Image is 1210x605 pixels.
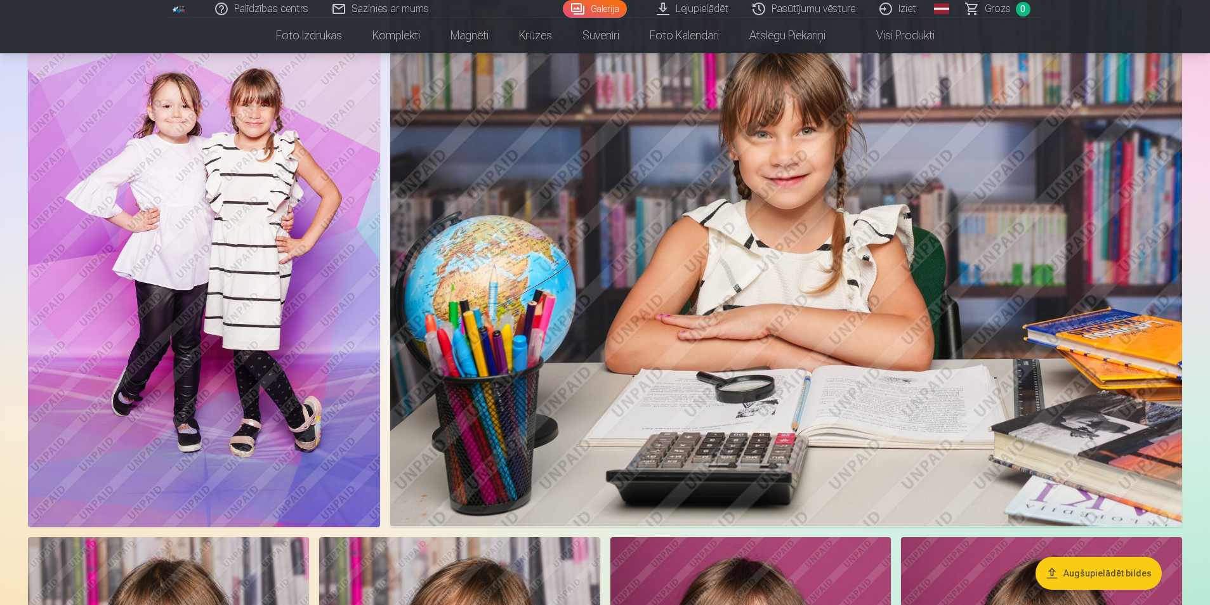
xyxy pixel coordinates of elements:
a: Foto izdrukas [261,18,357,53]
a: Suvenīri [567,18,635,53]
a: Visi produkti [841,18,950,53]
span: Grozs [985,1,1011,16]
a: Foto kalendāri [635,18,734,53]
a: Komplekti [357,18,435,53]
a: Atslēgu piekariņi [734,18,841,53]
img: /fa1 [173,5,187,13]
a: Krūzes [504,18,567,53]
span: 0 [1016,2,1030,16]
a: Magnēti [435,18,504,53]
button: Augšupielādēt bildes [1036,557,1162,590]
